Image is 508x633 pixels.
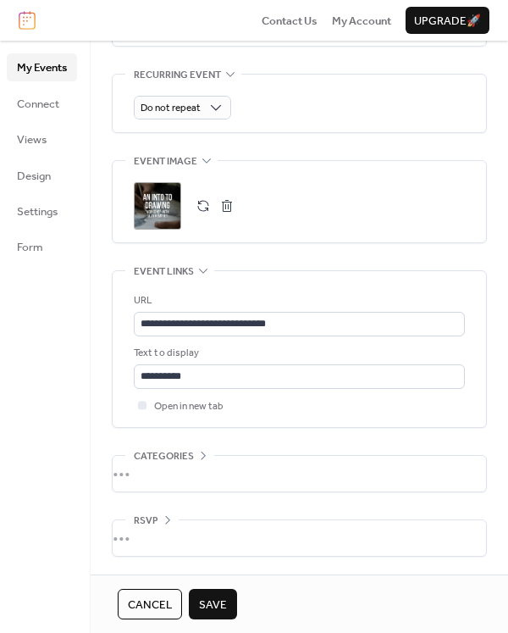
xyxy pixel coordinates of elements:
[134,513,158,530] span: RSVP
[406,7,489,34] button: Upgrade🚀
[134,153,197,170] span: Event image
[118,589,182,619] button: Cancel
[7,233,77,260] a: Form
[414,13,481,30] span: Upgrade 🚀
[17,239,43,256] span: Form
[134,264,194,280] span: Event links
[154,398,224,415] span: Open in new tab
[7,197,77,225] a: Settings
[189,589,237,619] button: Save
[134,182,181,230] div: ;
[134,448,194,465] span: Categories
[113,456,486,491] div: •••
[113,520,486,556] div: •••
[134,345,461,362] div: Text to display
[128,597,172,614] span: Cancel
[7,125,77,153] a: Views
[199,597,227,614] span: Save
[141,98,201,118] span: Do not repeat
[17,131,47,148] span: Views
[7,53,77,81] a: My Events
[332,12,391,29] a: My Account
[19,11,36,30] img: logo
[17,168,51,185] span: Design
[7,162,77,189] a: Design
[17,203,58,220] span: Settings
[134,292,461,309] div: URL
[7,90,77,117] a: Connect
[134,66,221,83] span: Recurring event
[17,59,67,76] span: My Events
[262,13,317,30] span: Contact Us
[17,96,59,113] span: Connect
[262,12,317,29] a: Contact Us
[332,13,391,30] span: My Account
